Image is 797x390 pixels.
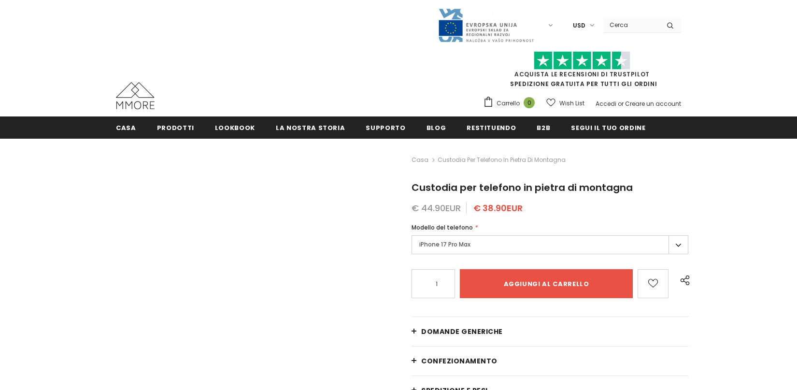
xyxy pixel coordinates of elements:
span: SPEDIZIONE GRATUITA PER TUTTI GLI ORDINI [483,56,681,88]
img: Javni Razpis [438,8,534,43]
a: Prodotti [157,116,194,138]
a: Creare un account [625,100,681,108]
input: Search Site [604,18,659,32]
span: CONFEZIONAMENTO [421,356,498,366]
input: Aggiungi al carrello [460,269,633,298]
img: Casi MMORE [116,82,155,109]
a: Wish List [546,95,584,112]
a: Restituendo [467,116,516,138]
label: iPhone 17 Pro Max [412,235,688,254]
a: Segui il tuo ordine [571,116,645,138]
span: Prodotti [157,123,194,132]
span: € 38.90EUR [473,202,523,214]
span: Blog [427,123,446,132]
a: Blog [427,116,446,138]
a: B2B [537,116,550,138]
span: B2B [537,123,550,132]
a: La nostra storia [276,116,345,138]
span: supporto [366,123,405,132]
span: Casa [116,123,136,132]
a: Lookbook [215,116,255,138]
span: or [618,100,624,108]
a: Accedi [596,100,616,108]
img: Fidati di Pilot Stars [534,51,630,70]
span: Modello del telefono [412,223,473,231]
a: Casa [412,154,428,166]
span: Segui il tuo ordine [571,123,645,132]
span: 0 [524,97,535,108]
a: Domande generiche [412,317,688,346]
span: Wish List [559,99,584,108]
a: Acquista le recensioni di TrustPilot [514,70,650,78]
span: Carrello [497,99,520,108]
a: Javni Razpis [438,21,534,29]
span: € 44.90EUR [412,202,461,214]
span: La nostra storia [276,123,345,132]
a: Casa [116,116,136,138]
span: Custodia per telefono in pietra di montagna [412,181,633,194]
a: CONFEZIONAMENTO [412,347,688,376]
a: supporto [366,116,405,138]
a: Carrello 0 [483,96,540,111]
span: Custodia per telefono in pietra di montagna [438,154,566,166]
span: Domande generiche [421,327,503,336]
span: USD [573,21,585,30]
span: Lookbook [215,123,255,132]
span: Restituendo [467,123,516,132]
